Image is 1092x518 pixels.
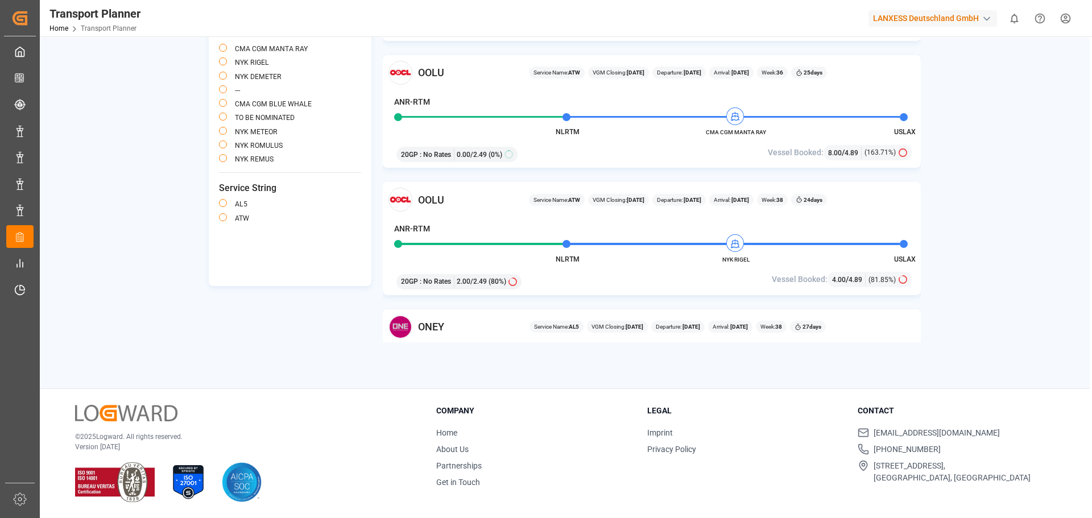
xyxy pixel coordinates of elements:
span: Arrival: [714,196,749,204]
span: Departure: [657,68,701,77]
h4: ANR-RTM [394,223,430,235]
img: ISO 27001 Certification [168,462,208,502]
span: OOLU [418,65,444,80]
span: Service Name: [534,322,579,331]
span: (0%) [489,150,502,160]
a: Partnerships [436,461,482,470]
span: : No Rates [420,276,451,287]
b: [DATE] [729,324,748,330]
span: VGM Closing: [593,68,644,77]
label: NYK REMUS [235,156,274,163]
b: [DATE] [682,69,701,76]
img: ISO 9001 & ISO 14001 Certification [75,462,155,502]
span: NLRTM [556,128,580,136]
span: [STREET_ADDRESS], [GEOGRAPHIC_DATA], [GEOGRAPHIC_DATA] [874,460,1031,484]
span: Departure: [657,196,701,204]
span: CMA CGM MANTA RAY [705,128,767,136]
span: ONEY [418,319,444,334]
span: USLAX [894,128,916,136]
h4: ANR-RTM [394,96,430,108]
label: AL5 [235,201,247,208]
span: USLAX [894,255,916,263]
label: NYK ROMULUS [235,142,283,149]
label: NYK RIGEL [235,59,269,66]
span: 4.89 [849,276,862,284]
div: Transport Planner [49,5,140,22]
a: Imprint [647,428,673,437]
span: 20GP [401,150,418,160]
span: 4.89 [845,149,858,157]
div: / [832,273,866,285]
b: [DATE] [730,69,749,76]
a: Home [436,428,457,437]
b: [DATE] [730,197,749,203]
b: [DATE] [627,197,644,203]
span: (81.85%) [868,275,896,285]
span: Vessel Booked: [768,147,824,159]
button: LANXESS Deutschland GmbH [868,7,1002,29]
b: 38 [775,324,782,330]
a: Get in Touch [436,478,480,487]
b: [DATE] [626,324,643,330]
span: Arrival: [714,68,749,77]
span: VGM Closing: [593,196,644,204]
span: NYK RIGEL [705,255,767,264]
span: [EMAIL_ADDRESS][DOMAIN_NAME] [874,427,1000,439]
span: Week: [762,68,783,77]
span: 4.00 [832,276,846,284]
label: CMA CGM BLUE WHALE [235,101,312,107]
span: [PHONE_NUMBER] [874,444,941,455]
span: Vessel Booked: [772,273,828,285]
span: Week: [762,196,783,204]
a: Home [49,24,68,32]
b: ATW [568,197,580,203]
label: --- [235,87,240,94]
b: 27 days [803,324,821,330]
b: ATW [568,69,580,76]
span: : No Rates [420,150,451,160]
b: [DATE] [627,69,644,76]
span: Week: [760,322,782,331]
div: LANXESS Deutschland GmbH [868,10,997,27]
span: 0.00 / 2.49 [457,150,487,160]
span: Service Name: [533,68,580,77]
label: CMA CGM MANTA RAY [235,45,308,52]
a: Privacy Policy [647,445,696,454]
label: TO BE NOMINATED [235,114,295,121]
span: Service Name: [533,196,580,204]
span: 2.00 / 2.49 [457,276,487,287]
span: (163.71%) [864,147,896,158]
span: VGM Closing: [591,322,643,331]
label: NYK DEMETER [235,73,282,80]
label: ATW [235,215,249,222]
b: 24 days [804,197,822,203]
b: [DATE] [681,324,700,330]
span: Departure: [656,322,700,331]
img: AICPA SOC [222,462,262,502]
p: Version [DATE] [75,442,408,452]
a: About Us [436,445,469,454]
p: © 2025 Logward. All rights reserved. [75,432,408,442]
span: (80%) [489,276,506,287]
img: Carrier [388,315,412,339]
span: Service String [219,181,361,195]
b: 25 days [804,69,822,76]
img: Carrier [388,61,412,85]
span: OOLU [418,192,444,208]
h3: Legal [647,405,844,417]
img: Carrier [388,188,412,212]
button: show 0 new notifications [1002,6,1027,31]
div: / [828,147,862,159]
label: NYK METEOR [235,129,278,135]
span: 8.00 [828,149,842,157]
img: Logward Logo [75,405,177,421]
h3: Company [436,405,633,417]
b: 36 [776,69,783,76]
button: Help Center [1027,6,1053,31]
h3: Contact [858,405,1054,417]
